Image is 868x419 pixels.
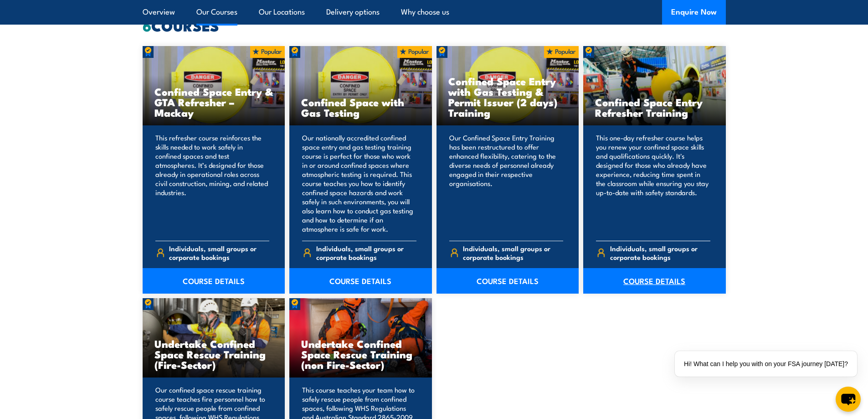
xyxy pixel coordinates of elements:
h3: Confined Space Entry Refresher Training [595,97,714,118]
a: COURSE DETAILS [143,268,285,294]
strong: 6 [143,14,151,36]
h3: Confined Space with Gas Testing [301,97,420,118]
span: Individuals, small groups or corporate bookings [610,244,710,261]
a: COURSE DETAILS [437,268,579,294]
div: Hi! What can I help you with on your FSA journey [DATE]? [675,351,857,377]
h2: COURSES [143,19,726,31]
a: COURSE DETAILS [289,268,432,294]
button: chat-button [836,387,861,412]
p: Our Confined Space Entry Training has been restructured to offer enhanced flexibility, catering t... [449,133,564,233]
a: COURSE DETAILS [583,268,726,294]
h3: Undertake Confined Space Rescue Training (Fire-Sector) [154,338,273,370]
p: Our nationally accredited confined space entry and gas testing training course is perfect for tho... [302,133,416,233]
span: Individuals, small groups or corporate bookings [316,244,416,261]
span: Individuals, small groups or corporate bookings [169,244,269,261]
h3: Confined Space Entry with Gas Testing & Permit Issuer (2 days) Training [448,76,567,118]
h3: Confined Space Entry & GTA Refresher – Mackay [154,86,273,118]
span: Individuals, small groups or corporate bookings [463,244,563,261]
p: This one-day refresher course helps you renew your confined space skills and qualifications quick... [596,133,710,233]
p: This refresher course reinforces the skills needed to work safely in confined spaces and test atm... [155,133,270,233]
h3: Undertake Confined Space Rescue Training (non Fire-Sector) [301,338,420,370]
